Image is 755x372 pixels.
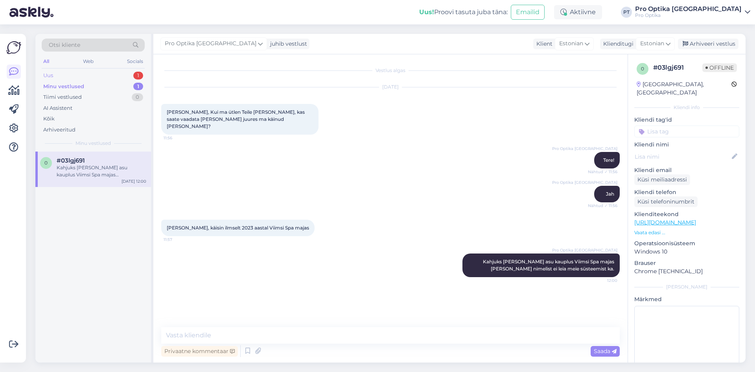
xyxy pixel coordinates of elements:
[552,180,617,185] span: Pro Optika [GEOGRAPHIC_DATA]
[483,259,615,272] span: Kahjuks [PERSON_NAME] asu kauplus Viimsi Spa majas [PERSON_NAME] nimelist ei leia meie süsteemist...
[132,93,143,101] div: 0
[167,225,309,231] span: [PERSON_NAME], käisin ilmselt 2023 aastal Viimsi Spa majas
[621,7,632,18] div: PT
[419,8,434,16] b: Uus!
[161,83,620,91] div: [DATE]
[603,157,614,163] span: Tere!
[81,56,95,67] div: Web
[637,80,731,97] div: [GEOGRAPHIC_DATA], [GEOGRAPHIC_DATA]
[588,203,617,209] span: Nähtud ✓ 11:56
[75,140,111,147] span: Minu vestlused
[267,40,307,48] div: juhib vestlust
[419,7,508,17] div: Proovi tasuta juba täna:
[164,237,193,242] span: 11:57
[167,109,306,129] span: [PERSON_NAME], Kui ma ütlen Teile [PERSON_NAME], kas saate vaadata [PERSON_NAME] juures ma käinud...
[634,104,739,111] div: Kliendi info
[634,259,739,267] p: Brauser
[634,188,739,196] p: Kliendi telefon
[600,40,633,48] div: Klienditugi
[57,164,146,178] div: Kahjuks [PERSON_NAME] asu kauplus Viimsi Spa majas [PERSON_NAME] nimelist ei leia meie süsteemist...
[161,346,238,357] div: Privaatne kommentaar
[634,126,739,137] input: Lisa tag
[635,12,742,19] div: Pro Optika
[634,166,739,174] p: Kliendi email
[640,39,664,48] span: Estonian
[122,178,146,184] div: [DATE] 12:00
[634,295,739,304] p: Märkmed
[125,56,145,67] div: Socials
[164,135,193,141] span: 11:56
[594,348,617,355] span: Saada
[42,56,51,67] div: All
[634,196,698,207] div: Küsi telefoninumbrit
[552,247,617,253] span: Pro Optika [GEOGRAPHIC_DATA]
[161,67,620,74] div: Vestlus algas
[6,40,21,55] img: Askly Logo
[588,169,617,175] span: Nähtud ✓ 11:56
[635,6,750,19] a: Pro Optika [GEOGRAPHIC_DATA]Pro Optika
[634,116,739,124] p: Kliendi tag'id
[43,93,82,101] div: Tiimi vestlused
[634,210,739,218] p: Klienditeekond
[133,72,143,80] div: 1
[57,157,85,164] span: #03lgj691
[49,41,80,49] span: Otsi kliente
[43,83,84,91] div: Minu vestlused
[533,40,552,48] div: Klient
[634,174,690,185] div: Küsi meiliaadressi
[559,39,583,48] span: Estonian
[133,83,143,91] div: 1
[554,5,602,19] div: Aktiivne
[634,283,739,291] div: [PERSON_NAME]
[165,39,256,48] span: Pro Optika [GEOGRAPHIC_DATA]
[634,267,739,276] p: Chrome [TECHNICAL_ID]
[634,219,696,226] a: [URL][DOMAIN_NAME]
[634,141,739,149] p: Kliendi nimi
[43,115,55,123] div: Kõik
[606,191,614,197] span: Jah
[552,146,617,152] span: Pro Optika [GEOGRAPHIC_DATA]
[702,63,737,72] span: Offline
[635,152,730,161] input: Lisa nimi
[588,278,617,283] span: 12:00
[653,63,702,72] div: # 03lgj691
[634,239,739,248] p: Operatsioonisüsteem
[43,104,72,112] div: AI Assistent
[678,39,738,49] div: Arhiveeri vestlus
[634,248,739,256] p: Windows 10
[43,126,75,134] div: Arhiveeritud
[634,229,739,236] p: Vaata edasi ...
[641,66,644,72] span: 0
[511,5,545,20] button: Emailid
[635,6,742,12] div: Pro Optika [GEOGRAPHIC_DATA]
[44,160,48,166] span: 0
[43,72,53,80] div: Uus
